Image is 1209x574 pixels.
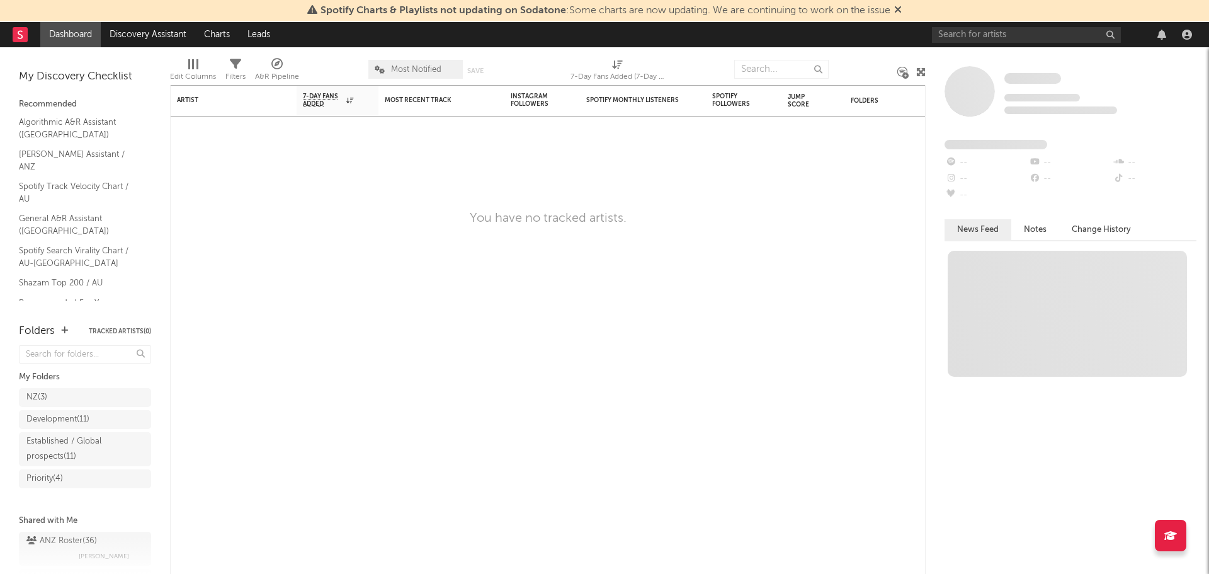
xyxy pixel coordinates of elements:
span: Dismiss [894,6,902,16]
div: Folders [19,324,55,339]
div: My Folders [19,370,151,385]
a: Established / Global prospects(11) [19,432,151,466]
div: Filters [225,54,246,90]
a: Dashboard [40,22,101,47]
button: News Feed [945,219,1011,240]
div: Filters [225,69,246,84]
div: Most Recent Track [385,96,479,104]
div: NZ ( 3 ) [26,390,47,405]
span: 7-Day Fans Added [303,93,343,108]
a: Spotify Search Virality Chart / AU-[GEOGRAPHIC_DATA] [19,244,139,270]
div: Edit Columns [170,69,216,84]
a: Leads [239,22,279,47]
div: My Discovery Checklist [19,69,151,84]
span: Fans Added by Platform [945,140,1047,149]
div: A&R Pipeline [255,54,299,90]
button: Save [467,67,484,74]
button: Notes [1011,219,1059,240]
button: Tracked Artists(0) [89,328,151,335]
div: Established / Global prospects ( 11 ) [26,434,115,464]
div: Development ( 11 ) [26,412,89,427]
a: Shazam Top 200 / AU [19,276,139,290]
span: 0 fans last week [1004,106,1117,114]
div: -- [1113,154,1196,171]
a: Spotify Track Velocity Chart / AU [19,180,139,205]
a: Discovery Assistant [101,22,195,47]
input: Search... [734,60,829,79]
div: -- [945,171,1028,187]
input: Search for folders... [19,345,151,364]
a: Some Artist [1004,72,1061,85]
input: Search for artists [932,27,1121,43]
div: -- [1113,171,1196,187]
a: NZ(3) [19,388,151,407]
a: Charts [195,22,239,47]
div: A&R Pipeline [255,69,299,84]
div: -- [1028,154,1112,171]
div: Edit Columns [170,54,216,90]
button: Change History [1059,219,1144,240]
div: Shared with Me [19,514,151,529]
div: Artist [177,96,271,104]
div: 7-Day Fans Added (7-Day Fans Added) [570,69,665,84]
span: Tracking Since: [DATE] [1004,94,1080,101]
span: Most Notified [391,66,441,74]
div: ANZ Roster ( 36 ) [26,534,97,549]
div: -- [945,154,1028,171]
a: Priority(4) [19,469,151,488]
a: Algorithmic A&R Assistant ([GEOGRAPHIC_DATA]) [19,115,139,141]
a: ANZ Roster(36)[PERSON_NAME] [19,532,151,566]
span: Some Artist [1004,73,1061,84]
div: -- [945,187,1028,204]
a: Recommended For You [19,296,139,310]
div: 7-Day Fans Added (7-Day Fans Added) [570,54,665,90]
div: Instagram Followers [511,93,555,108]
div: Jump Score [788,93,819,108]
div: Folders [851,97,945,105]
span: : Some charts are now updating. We are continuing to work on the issue [321,6,890,16]
span: Spotify Charts & Playlists not updating on Sodatone [321,6,566,16]
a: [PERSON_NAME] Assistant / ANZ [19,147,139,173]
div: You have no tracked artists. [470,211,627,226]
div: Recommended [19,97,151,112]
div: Priority ( 4 ) [26,471,63,486]
div: Spotify Monthly Listeners [586,96,681,104]
a: General A&R Assistant ([GEOGRAPHIC_DATA]) [19,212,139,238]
a: Development(11) [19,410,151,429]
span: [PERSON_NAME] [79,549,129,564]
div: -- [1028,171,1112,187]
div: Spotify Followers [712,93,756,108]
